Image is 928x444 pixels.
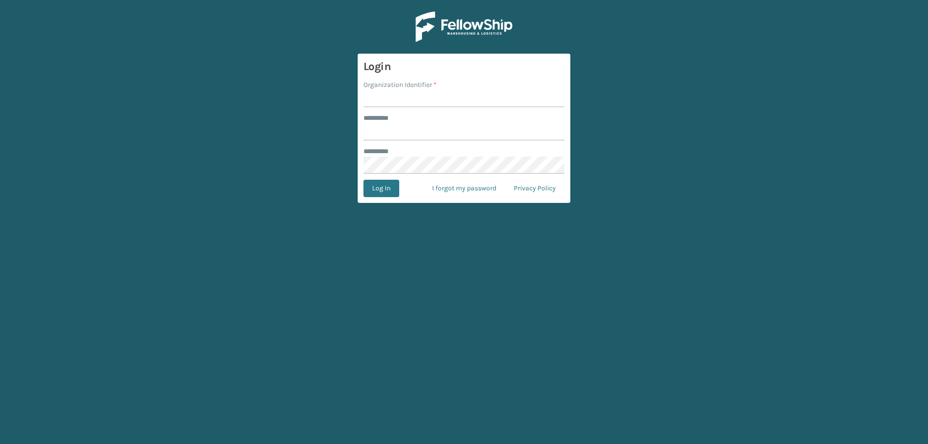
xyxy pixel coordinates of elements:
img: Logo [416,12,512,42]
a: I forgot my password [423,180,505,197]
a: Privacy Policy [505,180,565,197]
h3: Login [363,59,565,74]
button: Log In [363,180,399,197]
label: Organization Identifier [363,80,436,90]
